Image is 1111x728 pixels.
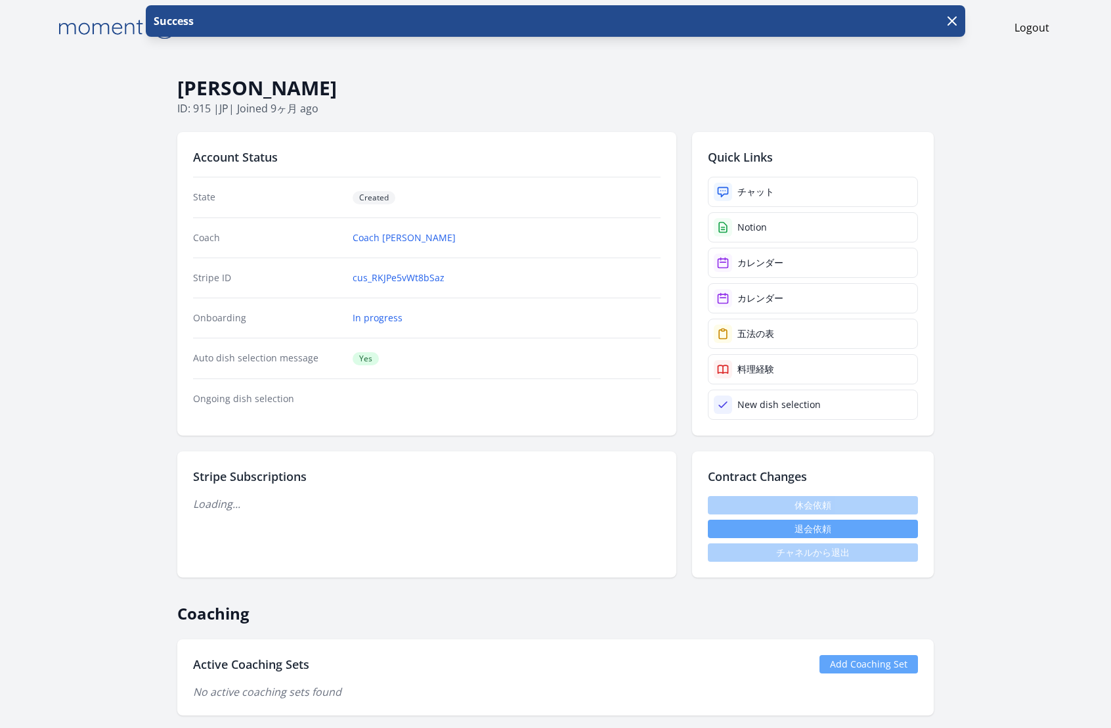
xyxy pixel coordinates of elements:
a: カレンダー [708,248,918,278]
h2: Account Status [193,148,661,166]
p: ID: 915 | | Joined 9ヶ月 ago [177,101,934,116]
span: jp [219,101,229,116]
span: Yes [353,352,379,365]
a: 五法の表 [708,319,918,349]
div: チャット [737,185,774,198]
p: No active coaching sets found [193,684,918,700]
a: cus_RKJPe5vWt8bSaz [353,271,445,284]
div: Notion [737,221,767,234]
a: Add Coaching Set [819,655,918,673]
a: Coach [PERSON_NAME] [353,231,456,244]
dt: Coach [193,231,342,244]
h1: [PERSON_NAME] [177,76,934,101]
a: Notion [708,212,918,242]
h2: Quick Links [708,148,918,166]
h2: Coaching [177,593,934,624]
dt: Stripe ID [193,271,342,284]
h2: Contract Changes [708,467,918,486]
button: 退会依頼 [708,520,918,538]
div: カレンダー [737,292,783,305]
dt: State [193,191,342,204]
span: 休会依頼 [708,496,918,514]
div: 料理経験 [737,363,774,376]
dt: Ongoing dish selection [193,392,342,405]
div: 五法の表 [737,327,774,340]
span: Created [353,191,395,204]
div: New dish selection [737,398,821,411]
a: チャット [708,177,918,207]
a: カレンダー [708,283,918,313]
p: Success [151,13,194,29]
a: In progress [353,311,403,325]
a: 料理経験 [708,354,918,384]
h2: Active Coaching Sets [193,655,309,673]
div: カレンダー [737,256,783,269]
p: Loading... [193,496,661,512]
h2: Stripe Subscriptions [193,467,661,486]
span: チャネルから退出 [708,543,918,562]
dt: Onboarding [193,311,342,325]
dt: Auto dish selection message [193,352,342,365]
a: New dish selection [708,390,918,420]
